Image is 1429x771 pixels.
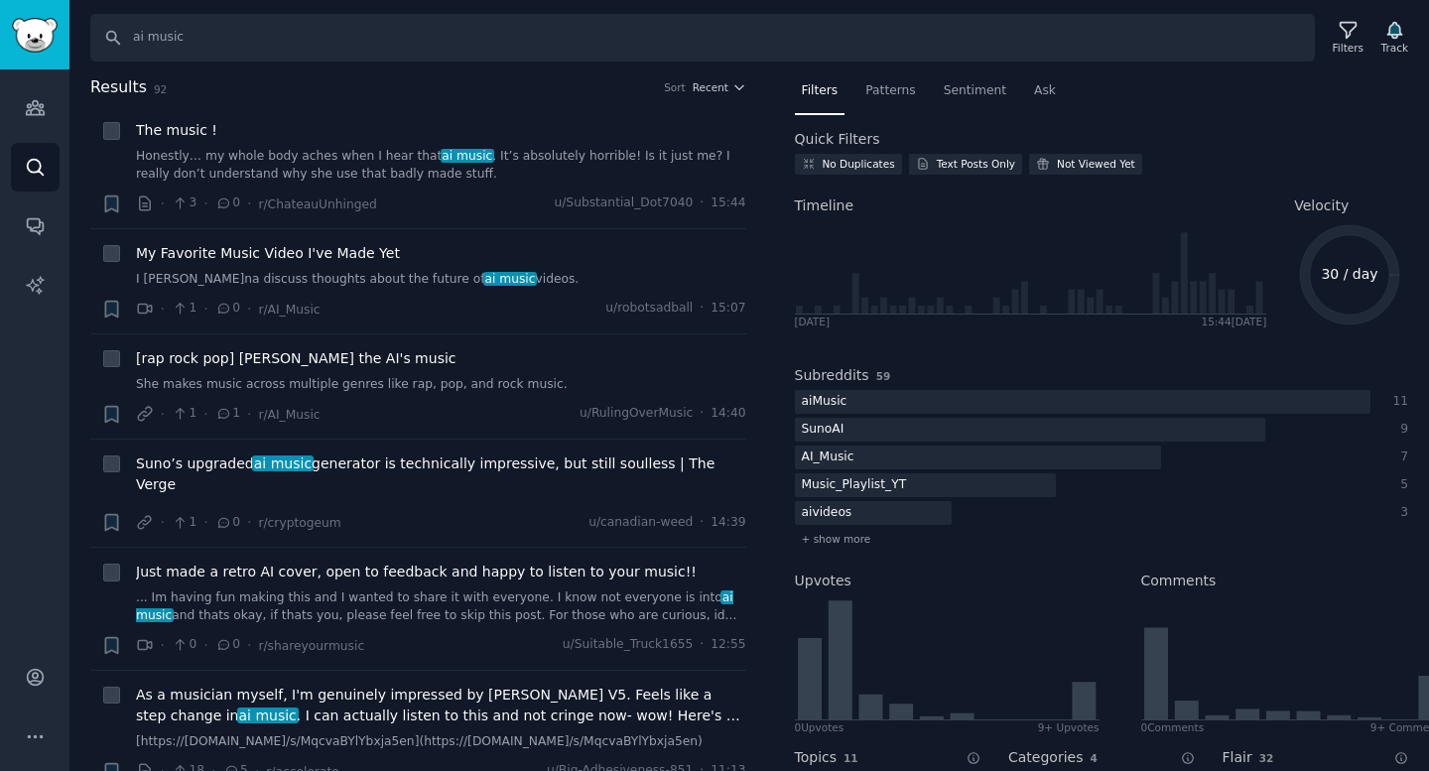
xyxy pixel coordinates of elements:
[1391,504,1409,522] div: 3
[172,194,196,212] span: 3
[1090,752,1097,764] span: 4
[154,83,167,95] span: 92
[795,195,854,216] span: Timeline
[258,516,340,530] span: r/cryptogeum
[1201,315,1266,328] div: 15:44 [DATE]
[795,129,880,150] h2: Quick Filters
[203,635,207,656] span: ·
[944,82,1006,100] span: Sentiment
[865,82,915,100] span: Patterns
[136,453,746,495] span: Suno’s upgraded generator is technically impressive, but still soulless | The Verge
[711,405,745,423] span: 14:40
[172,300,196,318] span: 1
[215,514,240,532] span: 0
[711,300,745,318] span: 15:07
[258,639,364,653] span: r/shareyourmusic
[172,636,196,654] span: 0
[136,148,746,183] a: Honestly… my whole body aches when I hear thatai music. It’s absolutely horrible! Is it just me? ...
[1038,720,1100,734] div: 9+ Upvotes
[172,514,196,532] span: 1
[795,747,838,768] h2: Topics
[1141,720,1205,734] div: 0 Comment s
[795,418,851,443] div: SunoAI
[1391,421,1409,439] div: 9
[795,571,851,591] h2: Upvotes
[441,149,495,163] span: ai music
[711,514,745,532] span: 14:39
[136,589,746,624] a: ... Im having fun making this and I wanted to share it with everyone. I know not everyone is into...
[1141,571,1217,591] h2: Comments
[795,365,869,386] h2: Subreddits
[844,752,858,764] span: 11
[136,348,456,369] a: [rap rock pop] [PERSON_NAME] the AI's music
[136,590,733,622] span: ai music
[580,405,693,423] span: u/RulingOverMusic
[136,685,746,726] span: As a musician myself, I'm genuinely impressed by [PERSON_NAME] V5. Feels like a step change in . ...
[795,390,854,415] div: aiMusic
[1391,393,1409,411] div: 11
[136,733,746,751] a: [https://[DOMAIN_NAME]/s/MqcvaBYlYbxja5en](https://[DOMAIN_NAME]/s/MqcvaBYlYbxja5en)
[252,455,314,471] span: ai music
[937,157,1015,171] div: Text Posts Only
[700,514,704,532] span: ·
[802,532,871,546] span: + show more
[711,636,745,654] span: 12:55
[258,303,320,317] span: r/AI_Music
[554,194,693,212] span: u/Substantial_Dot7040
[237,707,299,723] span: ai music
[693,80,746,94] button: Recent
[664,80,686,94] div: Sort
[161,404,165,425] span: ·
[588,514,693,532] span: u/canadian-weed
[161,193,165,214] span: ·
[203,404,207,425] span: ·
[1322,266,1378,282] text: 30 / day
[1223,747,1252,768] h2: Flair
[215,636,240,654] span: 0
[711,194,745,212] span: 15:44
[563,636,693,654] span: u/Suitable_Truck1655
[247,404,251,425] span: ·
[215,405,240,423] span: 1
[172,405,196,423] span: 1
[483,272,538,286] span: ai music
[247,512,251,533] span: ·
[12,18,58,53] img: GummySearch logo
[161,635,165,656] span: ·
[90,75,147,100] span: Results
[215,300,240,318] span: 0
[1391,449,1409,466] div: 7
[1034,82,1056,100] span: Ask
[258,197,376,211] span: r/ChateauUnhinged
[136,243,400,264] a: My Favorite Music Video I've Made Yet
[1374,17,1415,59] button: Track
[1381,41,1408,55] div: Track
[605,300,693,318] span: u/robotsadball
[247,193,251,214] span: ·
[795,720,844,734] div: 0 Upvote s
[802,82,839,100] span: Filters
[90,14,1315,62] input: Search Keyword
[136,376,746,394] a: She makes music across multiple genres like rap, pop, and rock music.
[136,453,746,495] a: Suno’s upgradedai musicgenerator is technically impressive, but still soulless | The Verge
[795,315,831,328] div: [DATE]
[700,194,704,212] span: ·
[795,473,914,498] div: Music_Playlist_YT
[1294,195,1349,216] span: Velocity
[258,408,320,422] span: r/AI_Music
[203,512,207,533] span: ·
[1008,747,1083,768] h2: Categories
[136,685,746,726] a: As a musician myself, I'm genuinely impressed by [PERSON_NAME] V5. Feels like a step change inai ...
[136,120,217,141] a: The music !
[1259,752,1274,764] span: 32
[1057,157,1135,171] div: Not Viewed Yet
[700,636,704,654] span: ·
[161,299,165,320] span: ·
[823,157,895,171] div: No Duplicates
[203,193,207,214] span: ·
[1333,41,1364,55] div: Filters
[136,562,697,582] a: Just made a retro AI cover, open to feedback and happy to listen to your music!!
